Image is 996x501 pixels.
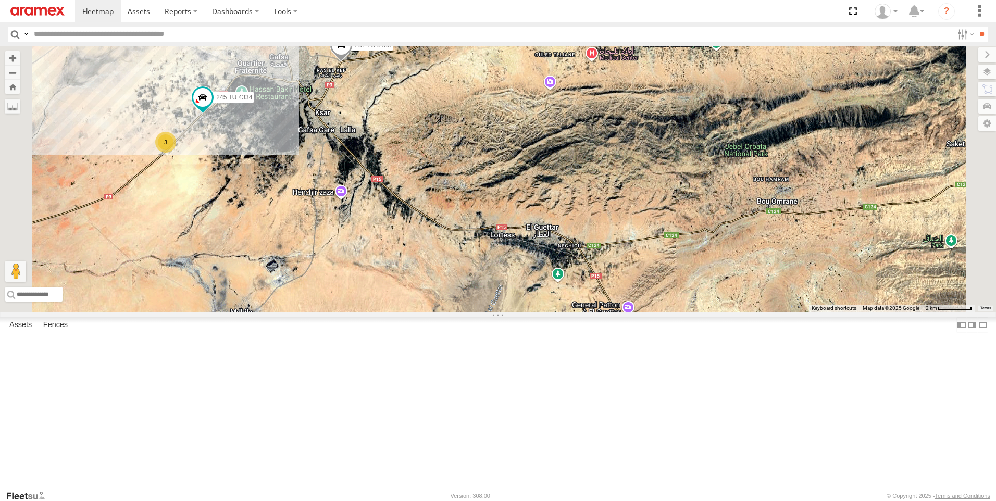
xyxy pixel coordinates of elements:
[935,493,990,499] a: Terms and Conditions
[216,94,252,101] span: 245 TU 4334
[980,306,991,310] a: Terms (opens in new tab)
[926,305,937,311] span: 2 km
[355,42,391,49] span: 231 TU 3159
[5,99,20,114] label: Measure
[967,317,977,332] label: Dock Summary Table to the Right
[953,27,976,42] label: Search Filter Options
[6,491,54,501] a: Visit our Website
[923,305,975,312] button: Map Scale: 2 km per 63 pixels
[4,318,37,332] label: Assets
[5,65,20,80] button: Zoom out
[887,493,990,499] div: © Copyright 2025 -
[938,3,955,20] i: ?
[5,80,20,94] button: Zoom Home
[871,4,901,19] div: Houssem Darouiche
[10,7,65,16] img: aramex-logo.svg
[956,317,967,332] label: Dock Summary Table to the Left
[38,318,73,332] label: Fences
[978,317,988,332] label: Hide Summary Table
[863,305,919,311] span: Map data ©2025 Google
[5,261,26,282] button: Drag Pegman onto the map to open Street View
[978,116,996,131] label: Map Settings
[451,493,490,499] div: Version: 308.00
[155,132,176,153] div: 3
[22,27,30,42] label: Search Query
[812,305,856,312] button: Keyboard shortcuts
[5,51,20,65] button: Zoom in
